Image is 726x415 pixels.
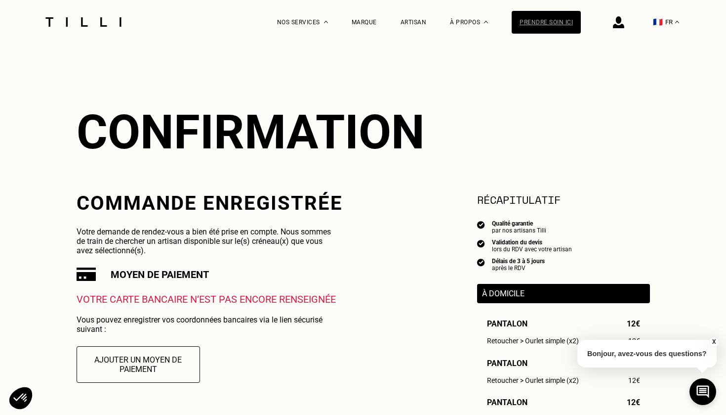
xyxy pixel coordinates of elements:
[487,376,579,384] span: Retoucher > Ourlet simple (x2)
[352,19,377,26] a: Marque
[477,191,650,208] section: Récapitulatif
[77,191,343,215] h2: Commande enregistrée
[487,337,579,345] span: Retoucher > Ourlet simple (x2)
[484,21,488,23] img: Menu déroulant à propos
[42,17,125,27] img: Logo du service de couturière Tilli
[77,346,200,383] button: Ajouter un moyen de paiement
[512,11,581,34] a: Prendre soin ici
[482,289,645,298] p: À domicile
[627,319,640,328] span: 12€
[487,319,527,328] span: Pantalon
[492,258,545,265] div: Délais de 3 à 5 jours
[613,16,624,28] img: icône connexion
[492,220,546,227] div: Qualité garantie
[492,239,572,246] div: Validation du devis
[577,340,717,368] p: Bonjour, avez-vous des questions?
[492,246,572,253] div: lors du RDV avec votre artisan
[628,376,640,384] span: 12€
[492,227,546,234] div: par nos artisans Tilli
[487,359,527,368] span: Pantalon
[77,315,340,334] p: Vous pouvez enregistrer vos coordonnées bancaires via le lien sécurisé suivant :
[675,21,679,23] img: menu déroulant
[111,269,209,280] h3: Moyen de paiement
[77,268,96,281] img: Carte bancaire
[77,104,650,160] div: Confirmation
[709,336,719,347] button: X
[627,398,640,407] span: 12€
[477,258,485,267] img: icon list info
[487,398,527,407] span: Pantalon
[77,293,343,305] p: Votre carte bancaire n‘est pas encore renseignée
[477,239,485,248] img: icon list info
[492,265,545,272] div: après le RDV
[653,17,663,27] span: 🇫🇷
[77,227,340,255] p: Votre demande de rendez-vous a bien été prise en compte. Nous sommes de train de chercher un arti...
[477,220,485,229] img: icon list info
[401,19,427,26] a: Artisan
[324,21,328,23] img: Menu déroulant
